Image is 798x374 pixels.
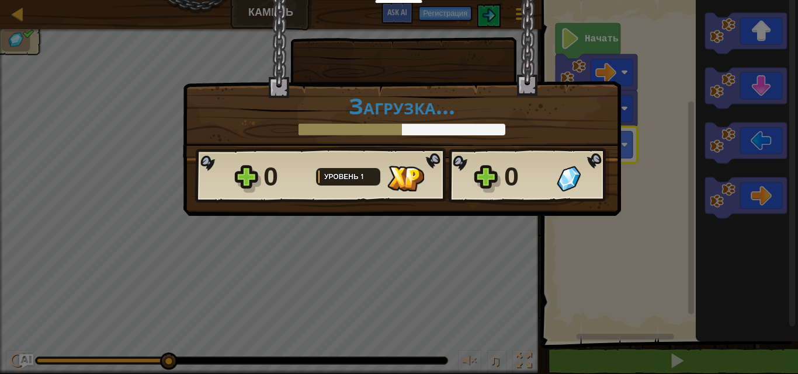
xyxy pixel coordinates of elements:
img: Самоцветов получено [557,166,581,191]
div: 0 [504,158,550,195]
div: 0 [263,158,309,195]
img: Опыта получено [387,166,424,191]
h1: Загрузка... [195,93,609,118]
span: Уровень [324,172,360,181]
span: 1 [360,172,364,181]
